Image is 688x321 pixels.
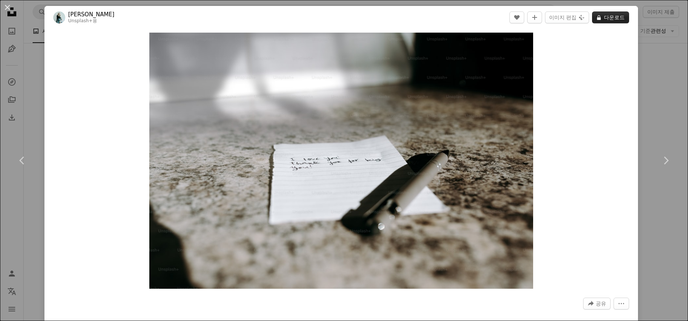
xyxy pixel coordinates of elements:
a: [PERSON_NAME] [68,11,114,18]
button: 이 이미지 확대 [149,33,533,289]
button: 좋아요 [509,11,524,23]
button: 더 많은 작업 [614,298,629,310]
a: Unsplash+ [68,18,93,23]
div: 용 [68,18,114,24]
img: Sandra Seitamaa의 프로필로 이동 [53,11,65,23]
span: 공유 [596,298,606,309]
button: 이미지 편집 [545,11,589,23]
button: 이 이미지 공유 [583,298,611,310]
img: 펜 옆 카운터 위에 놓인 메모 [149,33,533,289]
button: 다운로드 [592,11,629,23]
a: 다음 [644,125,688,196]
button: 컬렉션에 추가 [527,11,542,23]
